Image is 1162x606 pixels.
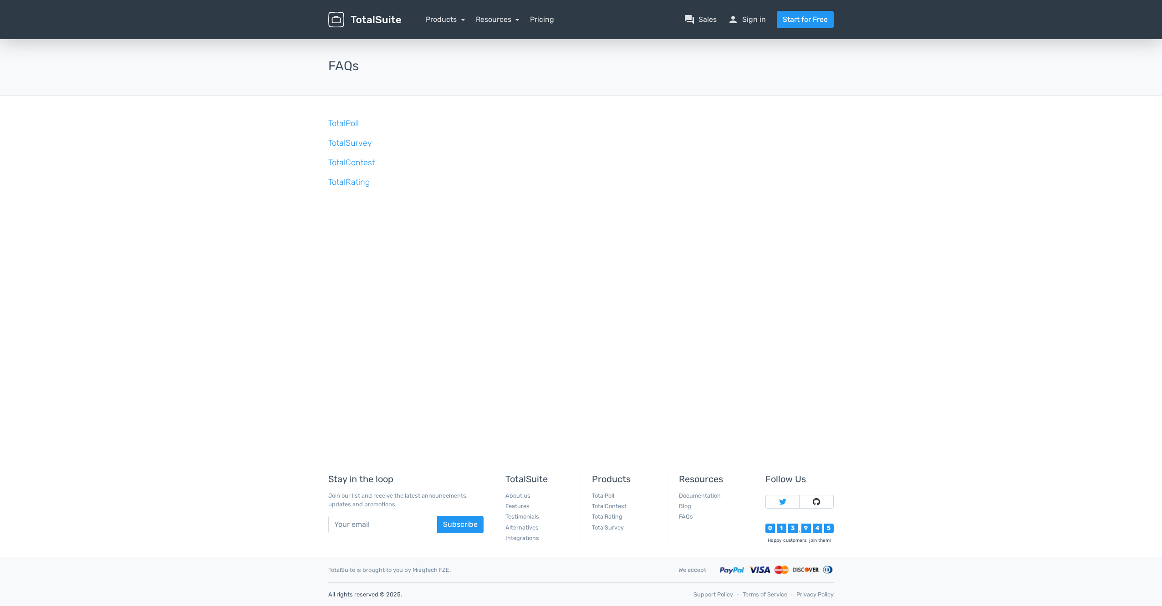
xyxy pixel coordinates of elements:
a: Privacy Policy [796,590,834,599]
img: Accepted payment methods [720,565,834,575]
a: Resources [476,15,520,24]
a: TotalRating [328,177,370,187]
div: , [798,527,801,533]
a: Support Policy [693,590,733,599]
a: TotalRating [592,513,622,520]
div: Happy customers, join them! [765,537,834,544]
div: 5 [824,524,834,533]
img: Follow TotalSuite on Twitter [779,498,786,505]
h5: Stay in the loop [328,474,484,484]
span: ‐ [737,590,739,599]
h5: Follow Us [765,474,834,484]
a: Features [505,503,530,509]
div: We accept [672,565,713,574]
input: Your email [328,516,438,533]
h5: TotalSuite [505,474,574,484]
a: Testimonials [505,513,539,520]
span: ‐ [791,590,793,599]
img: TotalSuite for WordPress [328,12,401,28]
a: FAQs [679,513,693,520]
a: About us [505,492,530,499]
a: TotalContest [328,158,375,168]
a: TotalSurvey [328,138,372,148]
a: Start for Free [777,11,834,28]
div: 9 [801,524,811,533]
a: Blog [679,503,691,509]
a: Alternatives [505,524,539,531]
div: 0 [765,524,775,533]
a: TotalPoll [592,492,614,499]
a: Products [426,15,465,24]
div: TotalSuite is brought to you by MisqTech FZE. [321,565,672,574]
p: Join our list and receive the latest announcements, updates and promotions. [328,491,484,509]
a: Pricing [530,14,554,25]
h5: Resources [679,474,747,484]
span: question_answer [684,14,695,25]
p: All rights reserved © 2025. [328,590,574,599]
span: person [728,14,739,25]
img: Follow TotalSuite on Github [813,498,820,505]
a: question_answerSales [684,14,717,25]
h3: FAQs [328,59,834,73]
button: Subscribe [437,516,484,533]
div: 1 [777,524,786,533]
a: Terms of Service [743,590,787,599]
a: personSign in [728,14,766,25]
a: Integrations [505,535,539,541]
a: Documentation [679,492,721,499]
h5: Products [592,474,660,484]
a: TotalContest [592,503,627,509]
div: 3 [788,524,798,533]
div: 4 [813,524,822,533]
a: TotalSurvey [592,524,624,531]
a: TotalPoll [328,118,359,128]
